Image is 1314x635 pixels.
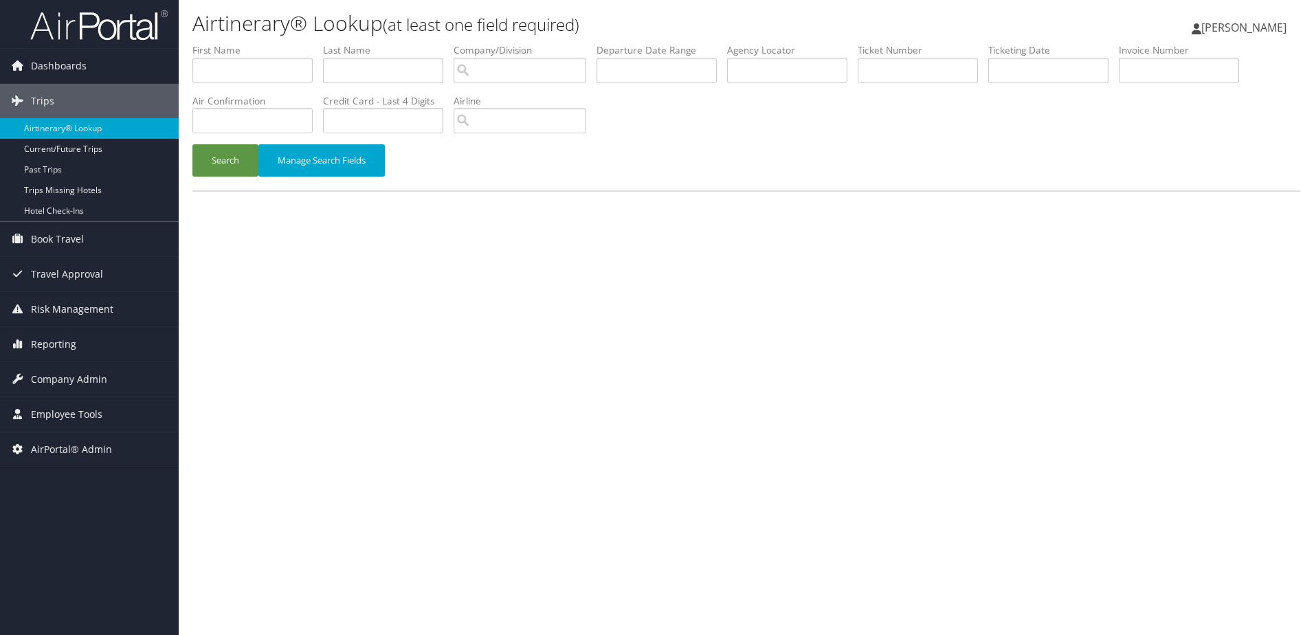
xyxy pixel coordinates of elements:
span: Trips [31,84,54,118]
span: Company Admin [31,362,107,397]
h1: Airtinerary® Lookup [192,9,931,38]
label: First Name [192,43,323,57]
span: Employee Tools [31,397,102,432]
a: [PERSON_NAME] [1192,7,1300,48]
span: Dashboards [31,49,87,83]
button: Manage Search Fields [258,144,385,177]
label: Air Confirmation [192,94,323,108]
label: Agency Locator [727,43,858,57]
span: Reporting [31,327,76,361]
label: Company/Division [454,43,597,57]
span: AirPortal® Admin [31,432,112,467]
img: airportal-logo.png [30,9,168,41]
label: Airline [454,94,597,108]
span: [PERSON_NAME] [1201,20,1287,35]
label: Departure Date Range [597,43,727,57]
label: Credit Card - Last 4 Digits [323,94,454,108]
small: (at least one field required) [383,13,579,36]
label: Ticket Number [858,43,988,57]
span: Risk Management [31,292,113,326]
label: Invoice Number [1119,43,1249,57]
span: Travel Approval [31,257,103,291]
button: Search [192,144,258,177]
span: Book Travel [31,222,84,256]
label: Last Name [323,43,454,57]
label: Ticketing Date [988,43,1119,57]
